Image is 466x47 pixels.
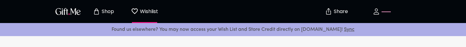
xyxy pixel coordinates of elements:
img: secure [325,8,332,15]
button: Share [325,1,347,22]
p: Found us elsewhere? You may now access your Wish List and Store Credit directly on [DOMAIN_NAME]! [5,26,461,34]
button: GiftMe Logo [54,8,83,15]
a: Sync [344,27,354,32]
p: Share [332,9,348,14]
p: Shop [100,9,114,14]
p: Wishlist [138,7,158,16]
button: Store page [86,2,120,21]
img: GiftMe Logo [54,7,82,16]
button: Wishlist page [128,2,161,21]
